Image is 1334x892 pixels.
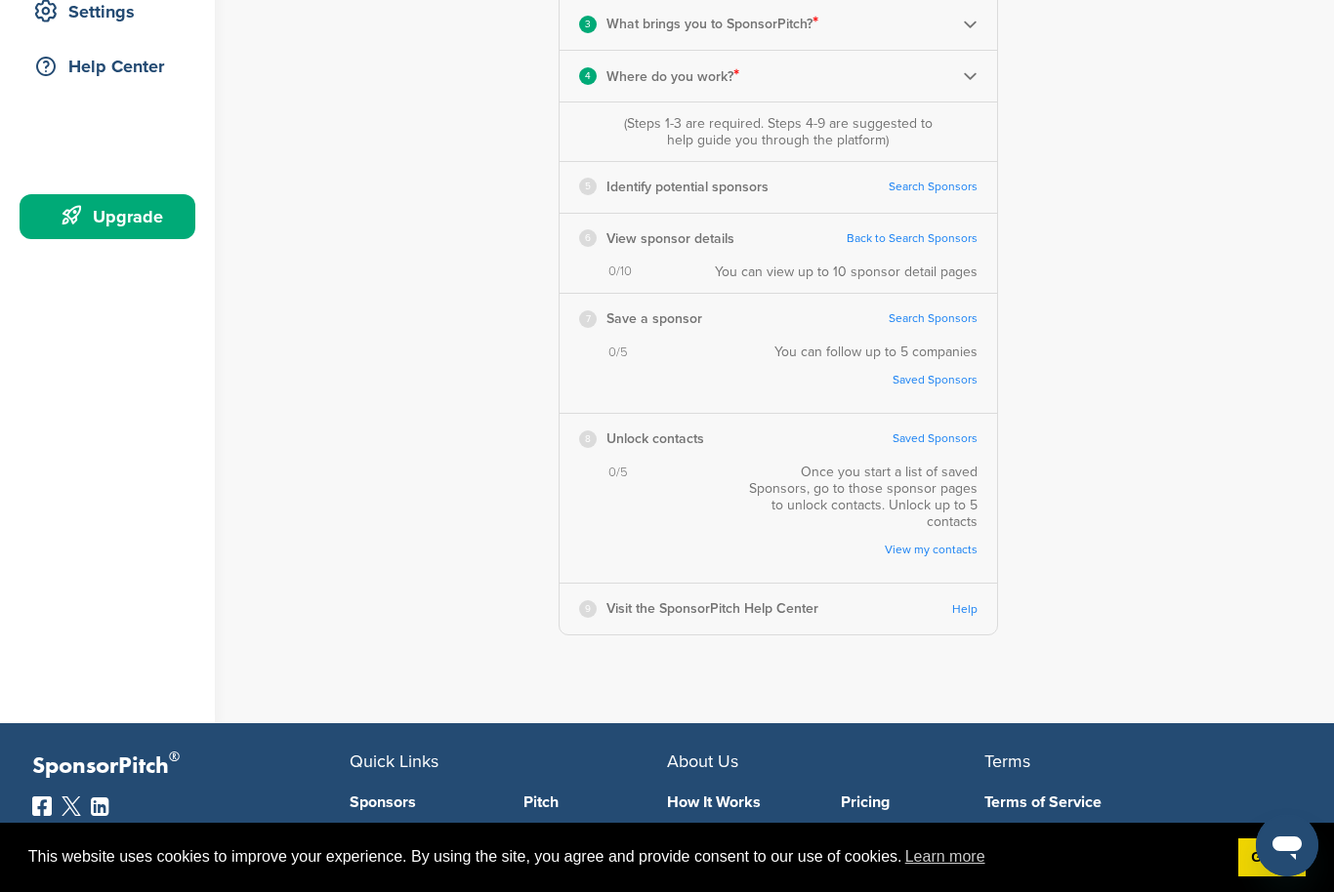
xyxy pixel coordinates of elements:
[32,752,350,781] p: SponsorPitch
[606,596,818,621] p: Visit the SponsorPitch Help Center
[608,465,628,481] span: 0/5
[619,115,938,148] div: (Steps 1-3 are required. Steps 4-9 are suggested to help guide you through the platform)
[169,745,180,769] span: ®
[952,602,978,617] a: Help
[984,794,1272,810] a: Terms of Service
[606,226,734,251] p: View sponsor details
[737,464,978,570] div: Once you start a list of saved Sponsors, go to those sponsor pages to unlock contacts. Unlock up ...
[579,229,597,247] div: 6
[606,306,702,331] p: Save a sponsor
[893,431,978,446] a: Saved Sponsors
[350,750,438,772] span: Quick Links
[667,750,738,772] span: About Us
[62,796,81,816] img: Twitter
[28,842,1223,872] span: This website uses cookies to improve your experience. By using the site, you agree and provide co...
[606,426,704,451] p: Unlock contacts
[579,16,597,33] div: 3
[902,842,988,872] a: learn more about cookies
[794,373,978,387] a: Saved Sponsors
[889,180,978,194] a: Search Sponsors
[608,264,632,280] span: 0/10
[757,543,978,557] a: View my contacts
[963,17,978,31] img: Checklist arrow 2
[29,49,195,84] div: Help Center
[606,11,818,36] p: What brings you to SponsorPitch?
[1238,838,1306,877] a: dismiss cookie message
[32,796,52,816] img: Facebook
[608,345,628,361] span: 0/5
[847,231,978,246] a: Back to Search Sponsors
[606,63,739,89] p: Where do you work?
[984,750,1030,772] span: Terms
[667,794,812,810] a: How It Works
[579,430,597,448] div: 8
[774,344,978,400] div: You can follow up to 5 companies
[20,44,195,89] a: Help Center
[963,68,978,83] img: Checklist arrow 2
[606,175,769,199] p: Identify potential sponsors
[579,67,597,85] div: 4
[715,264,978,280] div: You can view up to 10 sponsor detail pages
[29,199,195,234] div: Upgrade
[841,794,985,810] a: Pricing
[579,310,597,328] div: 7
[579,178,597,195] div: 5
[1256,814,1318,876] iframe: Button to launch messaging window
[889,311,978,326] a: Search Sponsors
[20,194,195,239] a: Upgrade
[350,794,494,810] a: Sponsors
[579,600,597,618] div: 9
[523,794,668,810] a: Pitch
